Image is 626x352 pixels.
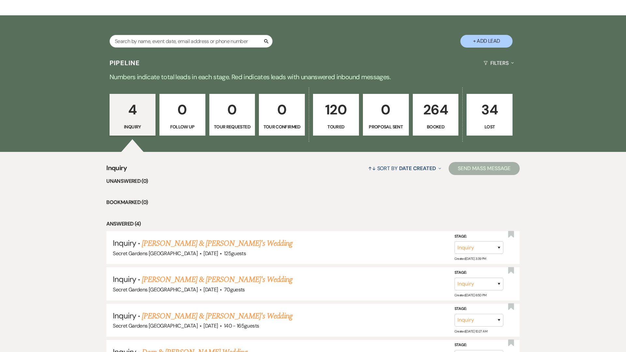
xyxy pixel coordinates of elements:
[203,322,218,329] span: [DATE]
[467,94,513,136] a: 34Lost
[365,160,444,177] button: Sort By Date Created
[317,123,355,130] p: Toured
[114,99,151,121] p: 4
[317,99,355,121] p: 120
[259,94,305,136] a: 0Tour Confirmed
[113,274,136,284] span: Inquiry
[455,269,503,276] label: Stage:
[417,123,455,130] p: Booked
[399,165,436,172] span: Date Created
[455,257,486,261] span: Created: [DATE] 3:39 PM
[313,94,359,136] a: 120Toured
[214,99,251,121] p: 0
[471,99,508,121] p: 34
[203,286,218,293] span: [DATE]
[203,250,218,257] span: [DATE]
[455,305,503,313] label: Stage:
[159,94,205,136] a: 0Follow Up
[113,311,136,321] span: Inquiry
[368,165,376,172] span: ↑↓
[142,274,292,286] a: [PERSON_NAME] & [PERSON_NAME]'s Wedding
[106,220,519,228] li: Answered (4)
[209,94,255,136] a: 0Tour Requested
[106,198,519,207] li: Bookmarked (0)
[471,123,508,130] p: Lost
[367,123,405,130] p: Proposal Sent
[263,99,301,121] p: 0
[417,99,455,121] p: 264
[114,123,151,130] p: Inquiry
[113,286,198,293] span: Secret Gardens [GEOGRAPHIC_DATA]
[224,250,246,257] span: 125 guests
[110,35,273,48] input: Search by name, event date, email address or phone number
[455,233,503,240] label: Stage:
[142,310,292,322] a: [PERSON_NAME] & [PERSON_NAME]'s Wedding
[113,322,198,329] span: Secret Gardens [GEOGRAPHIC_DATA]
[455,342,503,349] label: Stage:
[110,58,140,67] h3: Pipeline
[164,99,201,121] p: 0
[214,123,251,130] p: Tour Requested
[113,238,136,248] span: Inquiry
[142,238,292,249] a: [PERSON_NAME] & [PERSON_NAME]'s Wedding
[455,329,487,333] span: Created: [DATE] 10:27 AM
[224,322,259,329] span: 140 - 165 guests
[110,94,156,136] a: 4Inquiry
[113,250,198,257] span: Secret Gardens [GEOGRAPHIC_DATA]
[481,54,516,72] button: Filters
[263,123,301,130] p: Tour Confirmed
[106,163,127,177] span: Inquiry
[455,293,486,297] span: Created: [DATE] 6:50 PM
[106,177,519,185] li: Unanswered (0)
[367,99,405,121] p: 0
[78,72,548,82] p: Numbers indicate total leads in each stage. Red indicates leads with unanswered inbound messages.
[413,94,459,136] a: 264Booked
[164,123,201,130] p: Follow Up
[363,94,409,136] a: 0Proposal Sent
[449,162,520,175] button: Send Mass Message
[460,35,513,48] button: + Add Lead
[224,286,245,293] span: 70 guests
